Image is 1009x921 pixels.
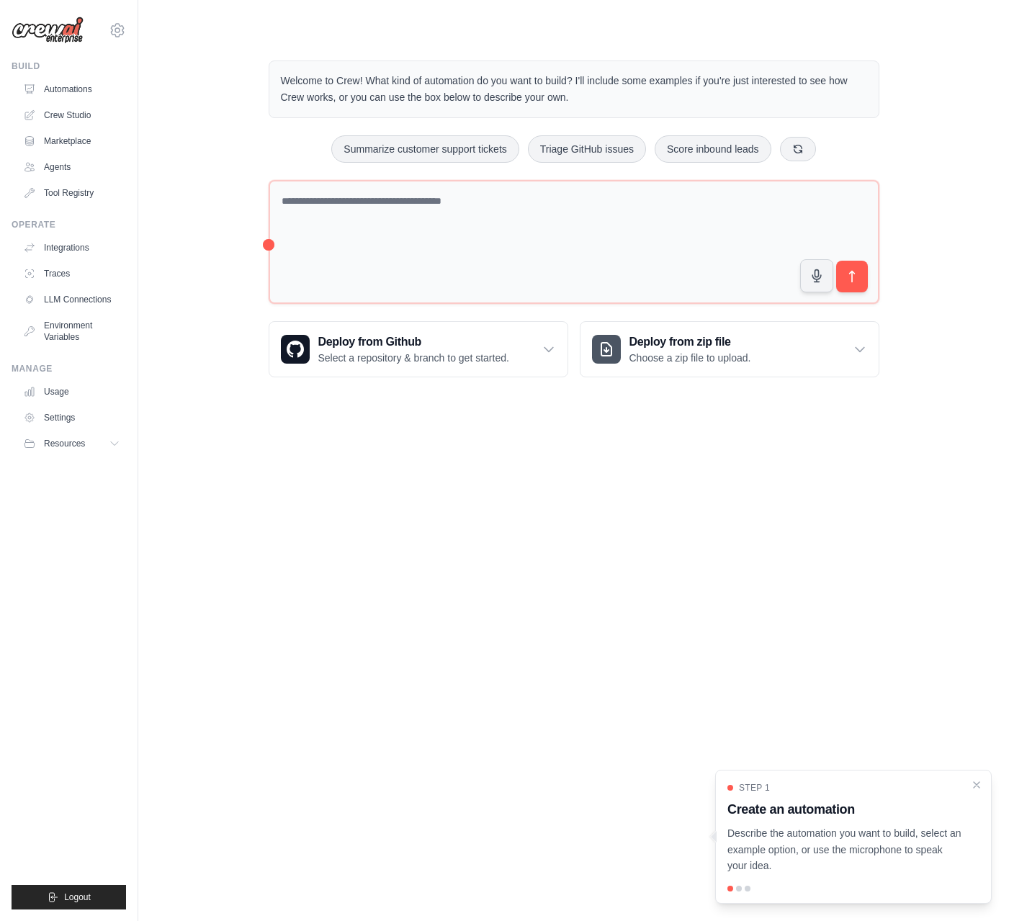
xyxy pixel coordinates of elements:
[17,78,126,101] a: Automations
[17,181,126,205] a: Tool Registry
[739,782,770,794] span: Step 1
[17,262,126,285] a: Traces
[17,156,126,179] a: Agents
[44,438,85,449] span: Resources
[17,130,126,153] a: Marketplace
[12,60,126,72] div: Build
[12,885,126,909] button: Logout
[12,363,126,374] div: Manage
[17,406,126,429] a: Settings
[17,432,126,455] button: Resources
[12,219,126,230] div: Operate
[64,891,91,903] span: Logout
[528,135,646,163] button: Triage GitHub issues
[727,799,962,819] h3: Create an automation
[727,825,962,874] p: Describe the automation you want to build, select an example option, or use the microphone to spe...
[629,351,751,365] p: Choose a zip file to upload.
[655,135,771,163] button: Score inbound leads
[17,314,126,349] a: Environment Variables
[318,333,509,351] h3: Deploy from Github
[12,17,84,44] img: Logo
[971,779,982,791] button: Close walkthrough
[281,73,867,106] p: Welcome to Crew! What kind of automation do you want to build? I'll include some examples if you'...
[629,333,751,351] h3: Deploy from zip file
[17,236,126,259] a: Integrations
[17,380,126,403] a: Usage
[331,135,519,163] button: Summarize customer support tickets
[318,351,509,365] p: Select a repository & branch to get started.
[17,288,126,311] a: LLM Connections
[17,104,126,127] a: Crew Studio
